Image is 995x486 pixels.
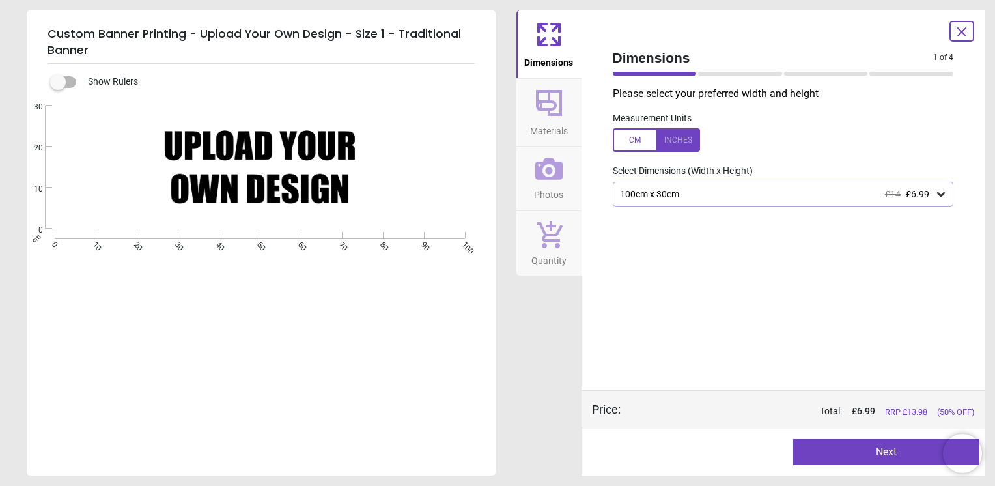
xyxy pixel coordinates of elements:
[295,240,303,248] span: 60
[418,240,427,248] span: 90
[592,401,621,418] div: Price :
[18,143,43,154] span: 20
[459,240,468,248] span: 100
[516,147,582,210] button: Photos
[213,240,221,248] span: 40
[90,240,98,248] span: 10
[531,248,567,268] span: Quantity
[793,439,979,465] button: Next
[48,21,475,64] h5: Custom Banner Printing - Upload Your Own Design - Size 1 - Traditional Banner
[172,240,180,248] span: 30
[903,407,927,417] span: £ 13.98
[640,405,975,418] div: Total:
[516,79,582,147] button: Materials
[937,407,974,418] span: (50% OFF)
[933,52,953,63] span: 1 of 4
[18,225,43,236] span: 0
[18,184,43,195] span: 10
[885,189,901,199] span: £14
[852,405,875,418] span: £
[49,240,57,248] span: 0
[613,48,934,67] span: Dimensions
[131,240,139,248] span: 20
[377,240,385,248] span: 80
[619,189,935,200] div: 100cm x 30cm
[336,240,344,248] span: 70
[857,406,875,416] span: 6.99
[602,165,753,178] label: Select Dimensions (Width x Height)
[58,74,496,90] div: Show Rulers
[524,50,573,70] span: Dimensions
[516,211,582,276] button: Quantity
[31,233,42,244] span: cm
[530,119,568,138] span: Materials
[613,87,964,101] p: Please select your preferred width and height
[534,182,563,202] span: Photos
[906,189,929,199] span: £6.99
[943,434,982,473] iframe: Brevo live chat
[613,112,692,125] label: Measurement Units
[516,10,582,78] button: Dimensions
[18,102,43,113] span: 30
[254,240,262,248] span: 50
[885,407,927,418] span: RRP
